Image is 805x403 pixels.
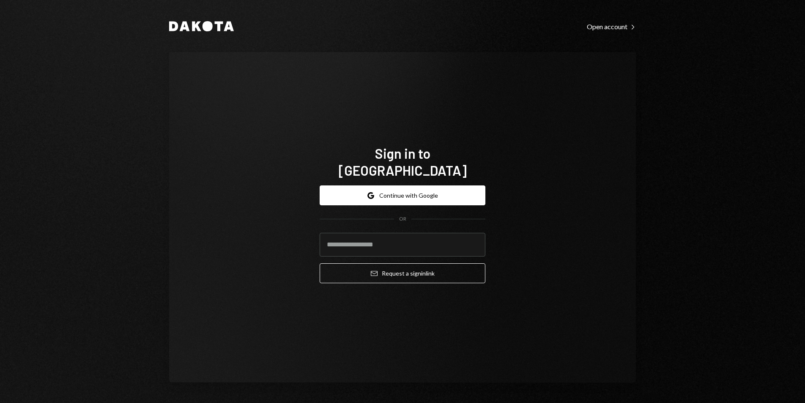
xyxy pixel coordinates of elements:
[399,215,406,223] div: OR
[320,185,485,205] button: Continue with Google
[320,263,485,283] button: Request a signinlink
[587,22,636,31] a: Open account
[320,145,485,179] h1: Sign in to [GEOGRAPHIC_DATA]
